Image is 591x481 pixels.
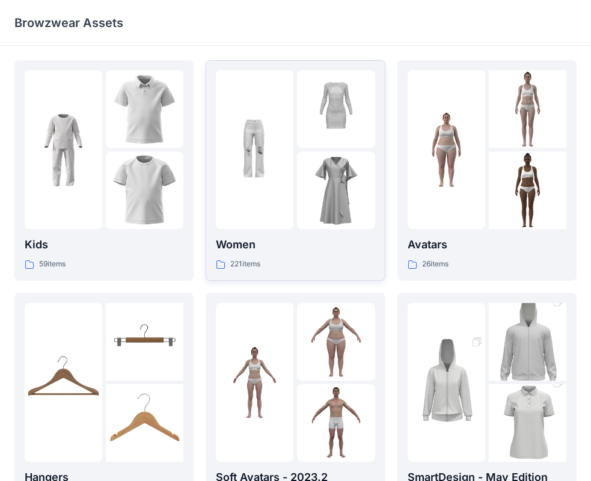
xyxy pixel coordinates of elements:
img: folder 3 [489,152,566,229]
p: 59 items [39,258,66,271]
img: folder 3 [106,152,183,229]
img: folder 3 [297,152,375,229]
img: folder 2 [297,70,375,148]
img: folder 2 [489,70,566,148]
img: folder 1 [216,111,293,189]
p: Kids [25,236,183,253]
p: 221 items [230,258,260,271]
p: 26 items [422,258,449,271]
p: Browzwear Assets [14,14,123,31]
img: folder 1 [408,324,485,441]
img: folder 1 [25,111,102,189]
a: folder 1folder 2folder 3Avatars26items [397,60,577,281]
img: folder 1 [25,343,102,421]
a: folder 1folder 2folder 3Women221items [206,60,385,281]
img: folder 3 [297,384,375,462]
img: folder 2 [106,303,183,381]
a: folder 1folder 2folder 3Kids59items [14,60,194,281]
img: folder 2 [106,70,183,148]
img: folder 1 [408,111,485,189]
img: folder 3 [106,384,183,462]
p: Avatars [408,236,566,253]
img: folder 2 [297,303,375,381]
img: folder 1 [216,343,293,421]
img: folder 2 [489,284,566,400]
p: Women [216,236,375,253]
